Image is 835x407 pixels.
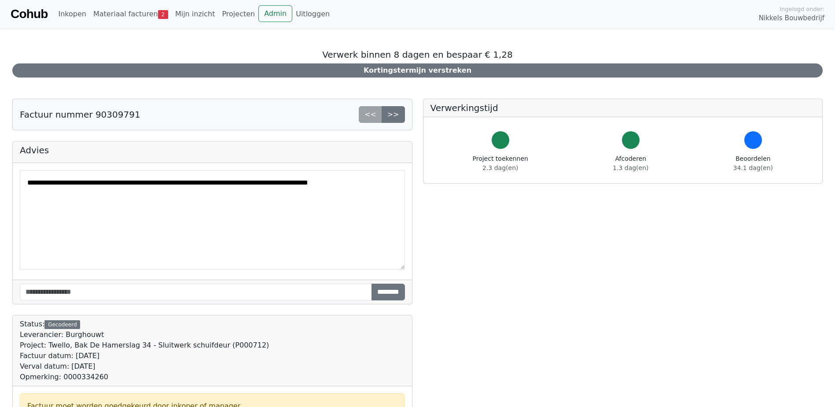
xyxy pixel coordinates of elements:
div: Kortingstermijn verstreken [12,63,823,78]
a: Inkopen [55,5,89,23]
a: Cohub [11,4,48,25]
div: Beoordelen [733,154,773,173]
div: Afcoderen [613,154,648,173]
span: Nikkels Bouwbedrijf [759,13,824,23]
div: Project toekennen [473,154,528,173]
span: 2.3 dag(en) [482,164,518,171]
a: Projecten [218,5,258,23]
h5: Verwerkingstijd [430,103,816,113]
div: Status: [20,319,269,382]
h5: Verwerk binnen 8 dagen en bespaar € 1,28 [12,49,823,60]
span: 2 [158,10,168,19]
span: 1.3 dag(en) [613,164,648,171]
a: Admin [258,5,292,22]
a: Materiaal facturen2 [90,5,172,23]
div: Verval datum: [DATE] [20,361,269,372]
a: Mijn inzicht [172,5,219,23]
h5: Advies [20,145,405,155]
div: Gecodeerd [44,320,80,329]
div: Leverancier: Burghouwt [20,329,269,340]
a: >> [382,106,405,123]
span: Ingelogd onder: [780,5,824,13]
span: 34.1 dag(en) [733,164,773,171]
h5: Factuur nummer 90309791 [20,109,140,120]
div: Opmerking: 0000334260 [20,372,269,382]
div: Project: Twello, Bak De Hamerslag 34 - Sluitwerk schuifdeur (P000712) [20,340,269,351]
a: Uitloggen [292,5,333,23]
div: Factuur datum: [DATE] [20,351,269,361]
